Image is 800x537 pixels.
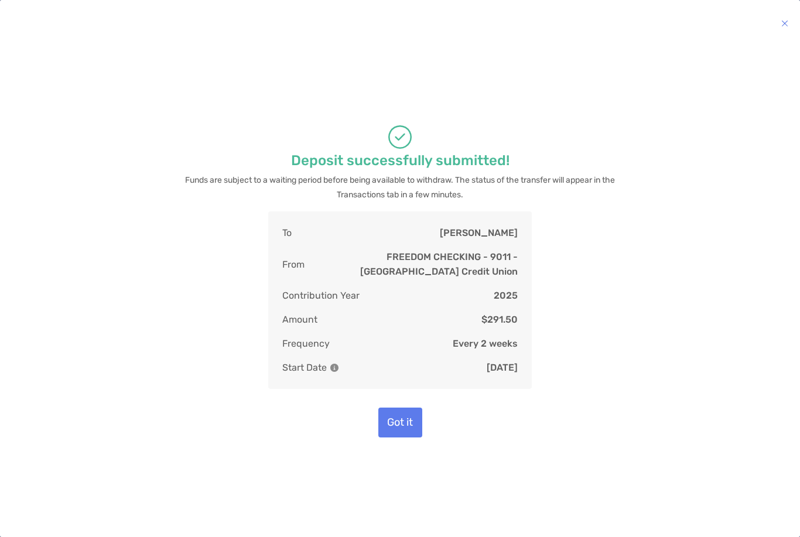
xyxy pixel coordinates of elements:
[305,249,518,279] p: FREEDOM CHECKING - 9011 - [GEOGRAPHIC_DATA] Credit Union
[282,249,305,279] p: From
[330,364,339,372] img: Information Icon
[282,336,330,351] p: Frequency
[378,408,422,437] button: Got it
[282,360,339,375] p: Start Date
[282,288,360,303] p: Contribution Year
[453,336,518,351] p: Every 2 weeks
[291,153,510,168] p: Deposit successfully submitted!
[487,360,518,375] p: [DATE]
[282,225,292,240] p: To
[180,173,620,202] p: Funds are subject to a waiting period before being available to withdraw. The status of the trans...
[282,312,317,327] p: Amount
[440,225,518,240] p: [PERSON_NAME]
[481,312,518,327] p: $291.50
[494,288,518,303] p: 2025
